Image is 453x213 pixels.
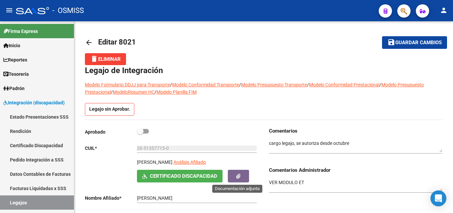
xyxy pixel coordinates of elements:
mat-icon: save [387,38,395,46]
span: Editar 8021 [98,38,136,46]
span: Eliminar [90,56,121,62]
span: Análisis Afiliado [173,160,206,165]
p: Nombre Afiliado [85,194,137,202]
mat-icon: person [440,6,448,14]
mat-icon: arrow_back [85,39,93,47]
span: Firma Express [3,28,38,35]
button: Guardar cambios [382,36,447,49]
p: Aprobado [85,128,137,136]
span: Certificado Discapacidad [150,173,217,179]
span: Guardar cambios [395,40,442,46]
h3: Comentarios [269,127,442,135]
button: Certificado Discapacidad [137,170,223,182]
span: Padrón [3,85,25,92]
span: Integración (discapacidad) [3,99,65,106]
a: Modelo Presupuesto Transporte [241,82,307,87]
span: - OSMISS [52,3,84,18]
mat-icon: menu [5,6,13,14]
a: Modelo Formulario DDJJ para Transporte [85,82,170,87]
h1: Legajo de Integración [85,65,442,76]
p: Legajo sin Aprobar. [85,103,134,116]
div: Open Intercom Messenger [430,190,446,206]
span: Reportes [3,56,27,63]
a: ModeloResumen HC [113,89,155,95]
h3: Comentarios Administrador [269,166,442,174]
span: Inicio [3,42,20,49]
p: [PERSON_NAME] [137,159,172,166]
p: CUIL [85,145,137,152]
span: Tesorería [3,70,29,78]
button: Eliminar [85,53,126,65]
a: Modelo Conformidad Transporte [172,82,239,87]
a: Modelo Planilla FIM [157,89,197,95]
mat-icon: delete [90,55,98,63]
a: Modelo Conformidad Prestacional [309,82,379,87]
